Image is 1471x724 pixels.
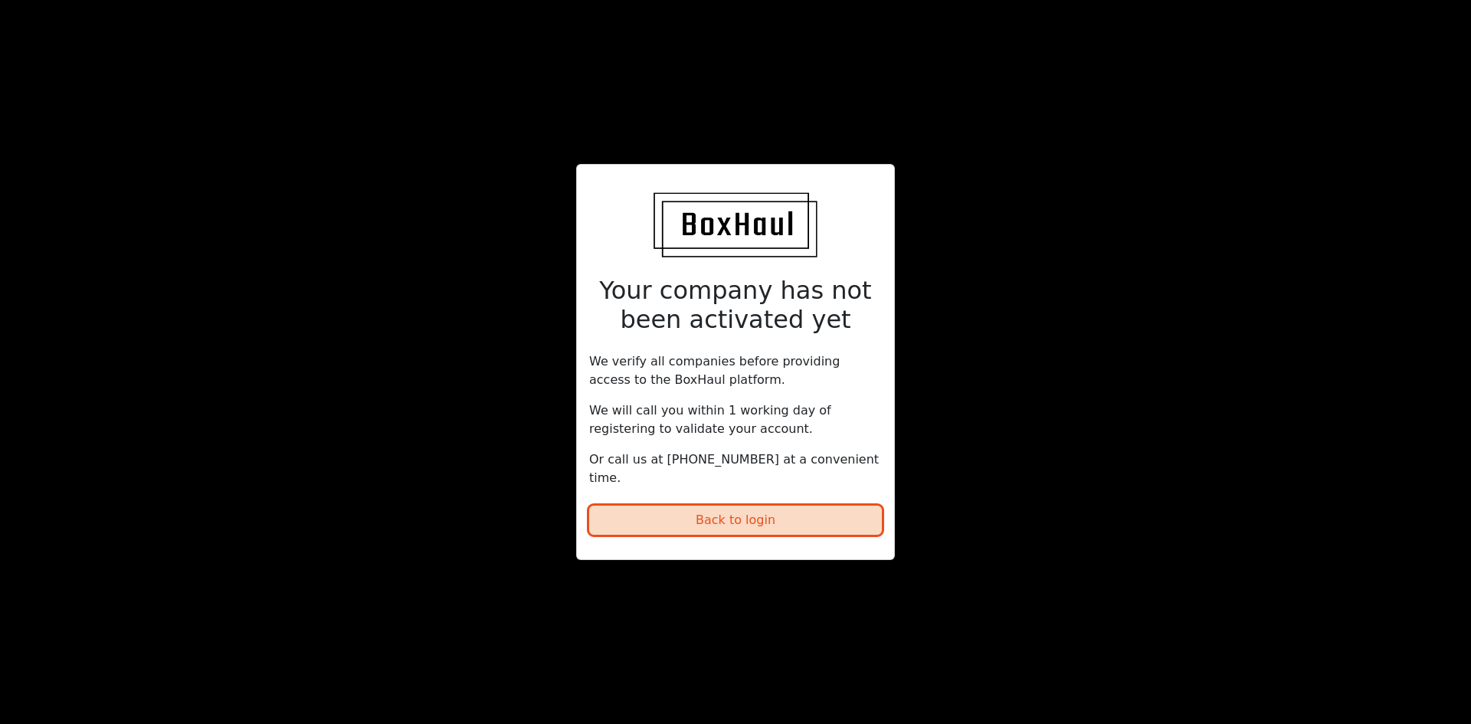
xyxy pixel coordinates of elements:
h2: Your company has not been activated yet [589,276,882,335]
p: Or call us at [PHONE_NUMBER] at a convenient time. [589,450,882,487]
button: Back to login [589,506,882,535]
p: We will call you within 1 working day of registering to validate your account. [589,401,882,438]
a: Back to login [589,500,882,547]
p: We verify all companies before providing access to the BoxHaul platform. [589,352,882,389]
img: BoxHaul [654,192,817,257]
